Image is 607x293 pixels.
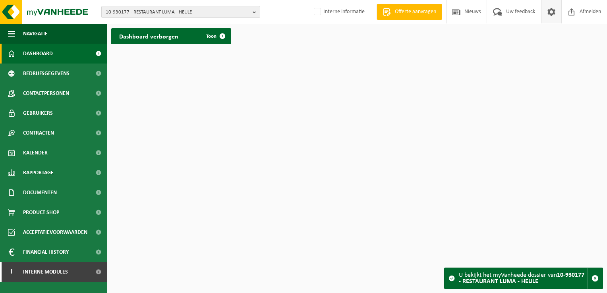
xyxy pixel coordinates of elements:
span: Kalender [23,143,48,163]
span: Bedrijfsgegevens [23,64,70,83]
span: Offerte aanvragen [393,8,438,16]
strong: 10-930177 - RESTAURANT LUMA - HEULE [459,272,584,285]
span: Documenten [23,183,57,202]
button: 10-930177 - RESTAURANT LUMA - HEULE [101,6,260,18]
h2: Dashboard verborgen [111,28,186,44]
a: Offerte aanvragen [377,4,442,20]
span: Rapportage [23,163,54,183]
span: Toon [206,34,217,39]
span: Product Shop [23,202,59,222]
span: Navigatie [23,24,48,44]
span: Acceptatievoorwaarden [23,222,87,242]
span: Contactpersonen [23,83,69,103]
span: Contracten [23,123,54,143]
span: 10-930177 - RESTAURANT LUMA - HEULE [106,6,249,18]
span: Interne modules [23,262,68,282]
span: Gebruikers [23,103,53,123]
a: Toon [200,28,230,44]
span: I [8,262,15,282]
div: U bekijkt het myVanheede dossier van [459,268,587,289]
label: Interne informatie [312,6,365,18]
span: Dashboard [23,44,53,64]
span: Financial History [23,242,69,262]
